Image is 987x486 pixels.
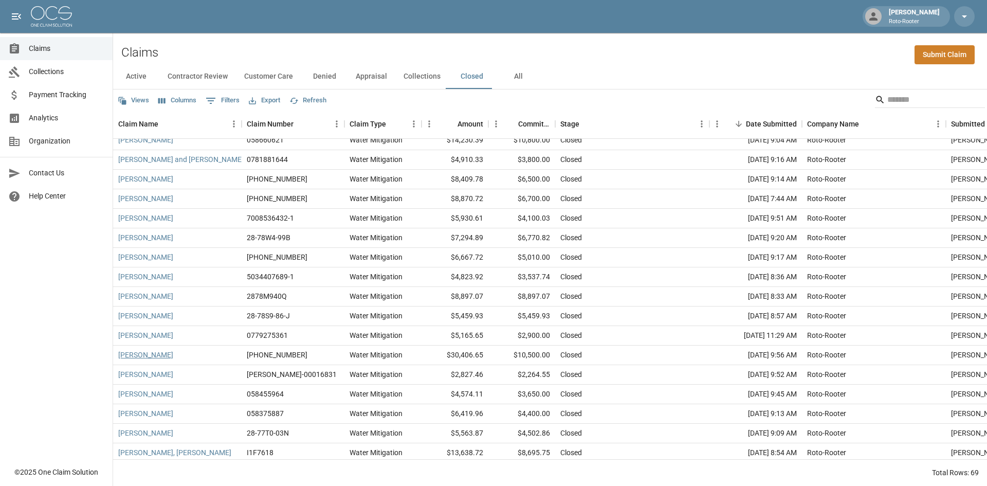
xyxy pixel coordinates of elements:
div: Roto-Rooter [807,135,846,145]
div: 01-008-489728 [247,193,307,204]
div: Closed [560,213,582,223]
div: © 2025 One Claim Solution [14,467,98,477]
button: Denied [301,64,348,89]
button: Sort [504,117,518,131]
div: Closed [560,389,582,399]
div: [DATE] 8:57 AM [709,307,802,326]
span: Organization [29,136,104,147]
div: [DATE] 9:17 AM [709,248,802,267]
div: 2878M940Q [247,291,287,301]
span: Contact Us [29,168,104,178]
div: I1F7618 [247,447,273,458]
div: 28-78S9-86-J [247,311,290,321]
div: $4,502.86 [488,424,555,443]
div: [DATE] 9:13 AM [709,404,802,424]
div: $2,264.55 [488,365,555,385]
div: 28-78W4-99B [247,232,290,243]
div: Water Mitigation [350,408,403,419]
div: $3,537.74 [488,267,555,287]
div: Closed [560,252,582,262]
button: Sort [859,117,873,131]
div: [DATE] 9:51 AM [709,209,802,228]
div: $8,409.78 [422,170,488,189]
div: 0781881644 [247,154,288,165]
button: open drawer [6,6,27,27]
a: [PERSON_NAME] [118,330,173,340]
div: Total Rows: 69 [932,467,979,478]
a: [PERSON_NAME] [118,252,173,262]
span: Collections [29,66,104,77]
div: $3,800.00 [488,150,555,170]
div: Closed [560,330,582,340]
div: $4,823.92 [422,267,488,287]
button: Sort [732,117,746,131]
div: $2,827.46 [422,365,488,385]
p: Roto-Rooter [889,17,940,26]
div: $14,230.39 [422,131,488,150]
div: Water Mitigation [350,232,403,243]
div: [PERSON_NAME] [885,7,944,26]
button: Sort [158,117,173,131]
img: ocs-logo-white-transparent.png [31,6,72,27]
div: Roto-Rooter [807,447,846,458]
div: $4,910.33 [422,150,488,170]
a: [PERSON_NAME] [118,369,173,380]
button: Select columns [156,93,199,109]
div: Water Mitigation [350,272,403,282]
div: Closed [560,350,582,360]
a: [PERSON_NAME] [118,408,173,419]
button: Menu [694,116,709,132]
button: Collections [395,64,449,89]
div: Roto-Rooter [807,408,846,419]
div: [DATE] 7:44 AM [709,189,802,209]
div: $3,650.00 [488,385,555,404]
div: $5,459.93 [488,307,555,326]
div: [DATE] 9:20 AM [709,228,802,248]
div: Roto-Rooter [807,193,846,204]
button: Closed [449,64,495,89]
button: Menu [709,116,725,132]
div: Roto-Rooter [807,272,846,282]
a: [PERSON_NAME] [118,389,173,399]
div: Roto-Rooter [807,232,846,243]
div: Water Mitigation [350,193,403,204]
div: $8,897.07 [488,287,555,307]
div: Closed [560,369,582,380]
button: Appraisal [348,64,395,89]
div: Closed [560,232,582,243]
div: $6,500.00 [488,170,555,189]
button: Sort [294,117,308,131]
button: Customer Care [236,64,301,89]
div: 058375887 [247,408,284,419]
div: $6,700.00 [488,189,555,209]
div: $8,695.75 [488,443,555,463]
div: Water Mitigation [350,350,403,360]
div: Closed [560,154,582,165]
div: Water Mitigation [350,213,403,223]
div: Roto-Rooter [807,428,846,438]
div: Closed [560,428,582,438]
div: [DATE] 8:54 AM [709,443,802,463]
div: Date Submitted [746,110,797,138]
div: [DATE] 9:45 AM [709,385,802,404]
a: [PERSON_NAME] [118,193,173,204]
div: Claim Number [242,110,344,138]
div: Closed [560,174,582,184]
div: dynamic tabs [113,64,987,89]
div: Closed [560,311,582,321]
div: Water Mitigation [350,252,403,262]
div: $6,419.96 [422,404,488,424]
div: $5,930.61 [422,209,488,228]
div: 058660621 [247,135,284,145]
div: Amount [422,110,488,138]
div: $5,165.65 [422,326,488,346]
div: Water Mitigation [350,428,403,438]
div: $13,638.72 [422,443,488,463]
a: Submit Claim [915,45,975,64]
button: Export [246,93,283,109]
div: [DATE] 11:29 AM [709,326,802,346]
button: Views [115,93,152,109]
div: Claim Name [118,110,158,138]
div: Roto-Rooter [807,369,846,380]
button: Menu [226,116,242,132]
